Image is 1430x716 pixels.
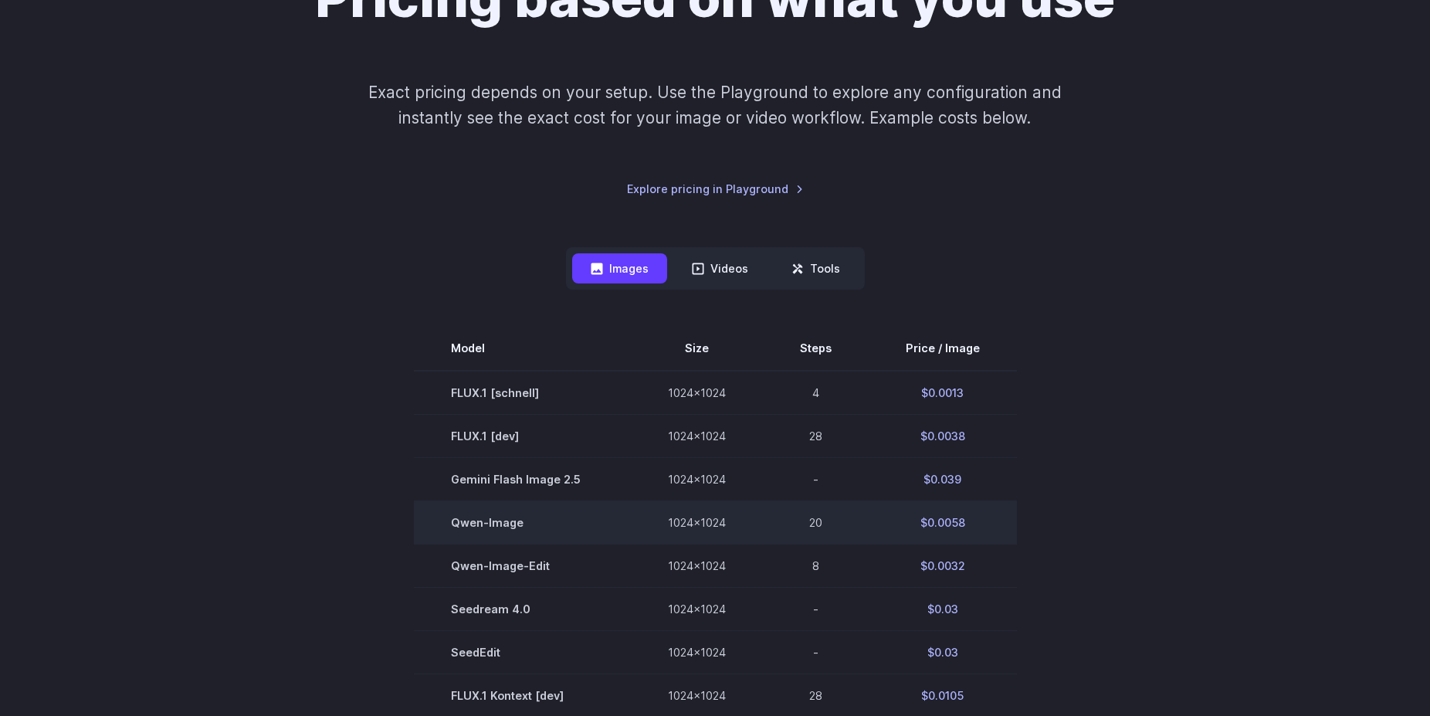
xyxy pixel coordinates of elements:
[631,457,763,501] td: 1024x1024
[773,253,859,283] button: Tools
[869,414,1017,457] td: $0.0038
[869,501,1017,544] td: $0.0058
[414,327,631,370] th: Model
[763,414,869,457] td: 28
[869,327,1017,370] th: Price / Image
[673,253,767,283] button: Videos
[414,414,631,457] td: FLUX.1 [dev]
[869,630,1017,674] td: $0.03
[414,630,631,674] td: SeedEdit
[763,544,869,587] td: 8
[572,253,667,283] button: Images
[631,371,763,415] td: 1024x1024
[451,470,594,488] span: Gemini Flash Image 2.5
[631,501,763,544] td: 1024x1024
[414,587,631,630] td: Seedream 4.0
[763,587,869,630] td: -
[763,630,869,674] td: -
[631,544,763,587] td: 1024x1024
[631,587,763,630] td: 1024x1024
[627,180,804,198] a: Explore pricing in Playground
[339,80,1091,131] p: Exact pricing depends on your setup. Use the Playground to explore any configuration and instantl...
[869,371,1017,415] td: $0.0013
[763,501,869,544] td: 20
[414,371,631,415] td: FLUX.1 [schnell]
[414,501,631,544] td: Qwen-Image
[763,457,869,501] td: -
[869,587,1017,630] td: $0.03
[869,457,1017,501] td: $0.039
[631,414,763,457] td: 1024x1024
[763,327,869,370] th: Steps
[763,371,869,415] td: 4
[631,327,763,370] th: Size
[414,544,631,587] td: Qwen-Image-Edit
[869,544,1017,587] td: $0.0032
[631,630,763,674] td: 1024x1024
